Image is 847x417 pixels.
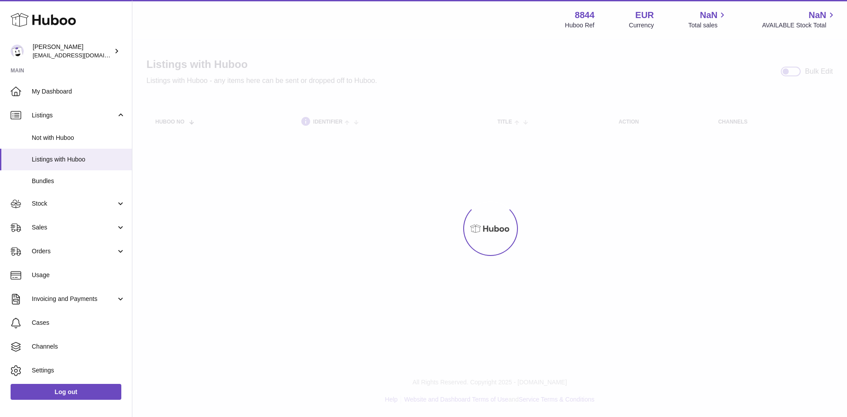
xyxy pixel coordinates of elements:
[32,342,125,351] span: Channels
[565,21,595,30] div: Huboo Ref
[32,223,116,232] span: Sales
[32,87,125,96] span: My Dashboard
[762,9,836,30] a: NaN AVAILABLE Stock Total
[32,247,116,255] span: Orders
[635,9,654,21] strong: EUR
[32,155,125,164] span: Listings with Huboo
[762,21,836,30] span: AVAILABLE Stock Total
[32,319,125,327] span: Cases
[33,52,130,59] span: [EMAIL_ADDRESS][DOMAIN_NAME]
[629,21,654,30] div: Currency
[688,21,727,30] span: Total sales
[11,45,24,58] img: internalAdmin-8844@internal.huboo.com
[32,111,116,120] span: Listings
[32,177,125,185] span: Bundles
[575,9,595,21] strong: 8844
[688,9,727,30] a: NaN Total sales
[32,134,125,142] span: Not with Huboo
[809,9,826,21] span: NaN
[700,9,717,21] span: NaN
[11,384,121,400] a: Log out
[32,199,116,208] span: Stock
[32,295,116,303] span: Invoicing and Payments
[33,43,112,60] div: [PERSON_NAME]
[32,271,125,279] span: Usage
[32,366,125,375] span: Settings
